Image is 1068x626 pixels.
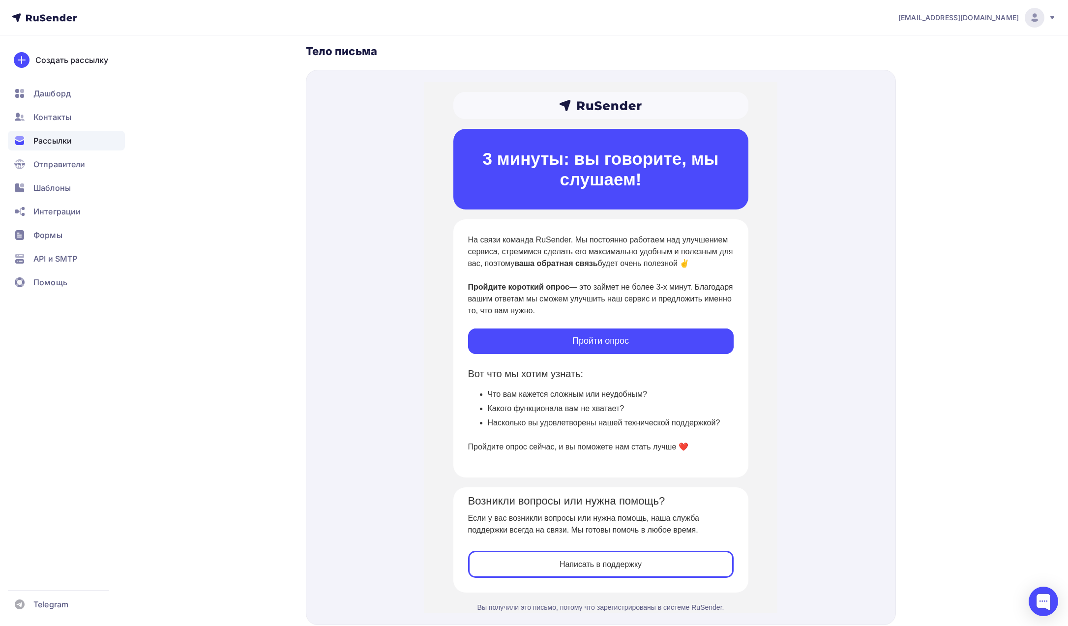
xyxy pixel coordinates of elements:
span: Контакты [33,111,71,123]
span: API и SMTP [33,253,77,265]
b: 3 минуты: вы говорите, мы слушаем! [59,67,295,107]
h2: Возникли вопросы или нужна помощь? [44,413,310,425]
p: — это займет не более 3-х минут. Благодаря вашим ответам мы сможем улучшить наш сервис и предложи... [44,199,310,235]
a: Пройти опрос [44,246,310,272]
span: Рассылки [33,135,72,147]
strong: ваша обратная связь [90,177,174,185]
img: Logo RuSender [30,10,325,37]
p: Насколько вы удовлетворены нашей технической поддержкой? [64,335,310,347]
p: Пройдите опрос сейчас, и вы поможете нам стать лучше ❤️ [44,359,310,371]
a: Отправители [8,154,125,174]
p: На связи команда RuSender. Мы постоянно работаем над улучшением сервиса, стремимся сделать его ма... [44,152,310,187]
span: Шаблоны [33,182,71,194]
h3: Вот что мы хотим узнать: [44,284,310,299]
span: Отправители [33,158,86,170]
span: [EMAIL_ADDRESS][DOMAIN_NAME] [898,13,1019,23]
p: Какого функционала вам не хватает? [64,321,310,332]
a: [EMAIL_ADDRESS][DOMAIN_NAME] [898,8,1056,28]
div: Создать рассылку [35,54,108,66]
span: Дашборд [33,88,71,99]
p: Вы получили это письмо, потому что зарегистрированы в системе RuSender. [39,520,315,531]
p: Что вам кажется сложным или неудобным? [64,306,310,318]
span: Формы [33,229,62,241]
b: Пройдите короткий опрос [44,201,146,209]
span: Telegram [33,598,68,610]
a: Написать в поддержку [46,470,308,494]
a: Дашборд [8,84,125,103]
a: Шаблоны [8,178,125,198]
span: Помощь [33,276,67,288]
a: Контакты [8,107,125,127]
a: Формы [8,225,125,245]
p: Если у вас возникли вопросы или нужна помощь, наша служба поддержки всегда на связи. Мы готовы по... [44,430,310,454]
span: Интеграции [33,206,81,217]
div: Тело письма [306,44,896,58]
a: Рассылки [8,131,125,150]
